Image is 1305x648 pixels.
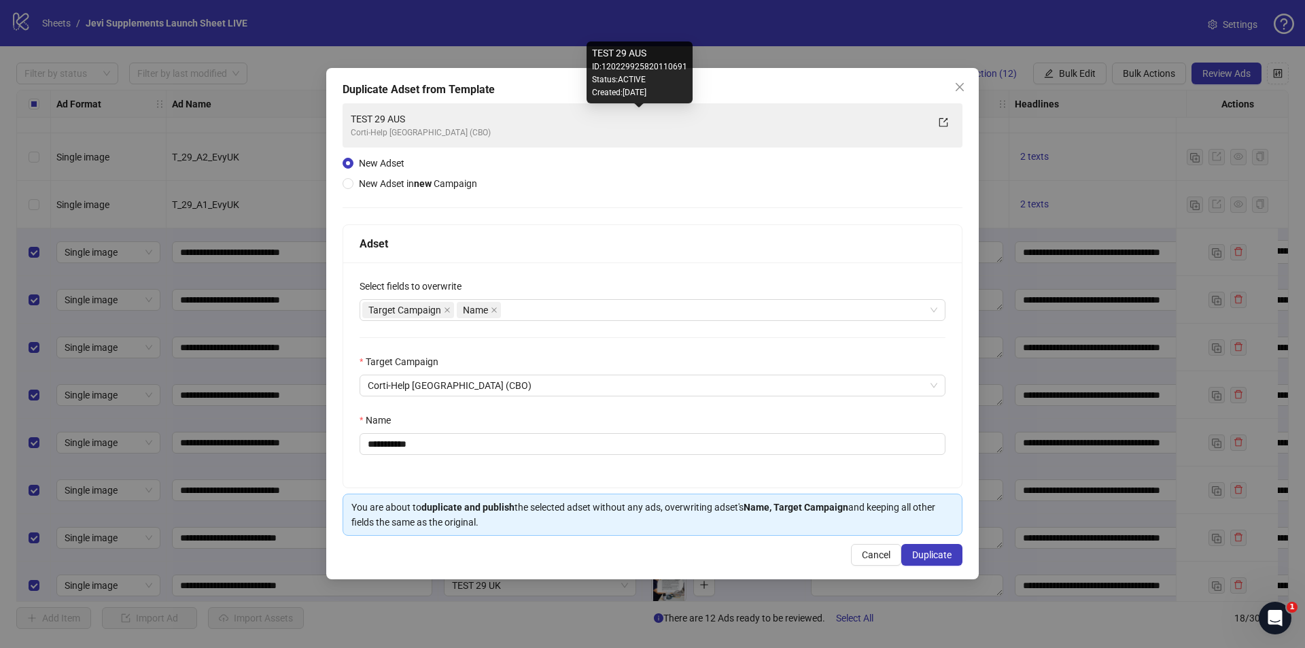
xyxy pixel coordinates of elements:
span: Corti-Help Australia (CBO) [368,375,937,396]
div: Corti-Help [GEOGRAPHIC_DATA] (CBO) [351,126,927,139]
strong: duplicate and publish [421,502,515,513]
span: export [939,118,948,127]
span: Target Campaign [368,303,441,318]
button: Close [949,76,971,98]
label: Select fields to overwrite [360,279,470,294]
iframe: Intercom live chat [1259,602,1291,634]
div: TEST 29 AUS [351,112,927,126]
div: You are about to the selected adset without any ads, overwriting adset's and keeping all other fi... [351,500,954,530]
div: Adset [360,235,945,252]
div: ID: 120229925820110691 [592,61,687,73]
button: Cancel [851,544,901,566]
span: Duplicate [912,549,952,560]
span: Target Campaign [362,302,454,318]
span: New Adset [359,158,404,169]
div: TEST 29 AUS [592,46,687,61]
span: close [491,307,498,313]
span: close [954,82,965,92]
span: Name [457,302,501,318]
span: close [444,307,451,313]
span: Cancel [862,549,890,560]
div: Status: ACTIVE [592,73,687,86]
input: Name [360,433,945,455]
span: New Adset in Campaign [359,178,477,189]
div: Created: [DATE] [592,86,687,99]
label: Name [360,413,400,428]
strong: new [414,178,432,189]
span: 1 [1287,602,1298,613]
span: Name [463,303,488,318]
div: Duplicate Adset from Template [343,82,962,98]
label: Target Campaign [360,354,447,369]
button: Duplicate [901,544,962,566]
strong: Name, Target Campaign [744,502,848,513]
